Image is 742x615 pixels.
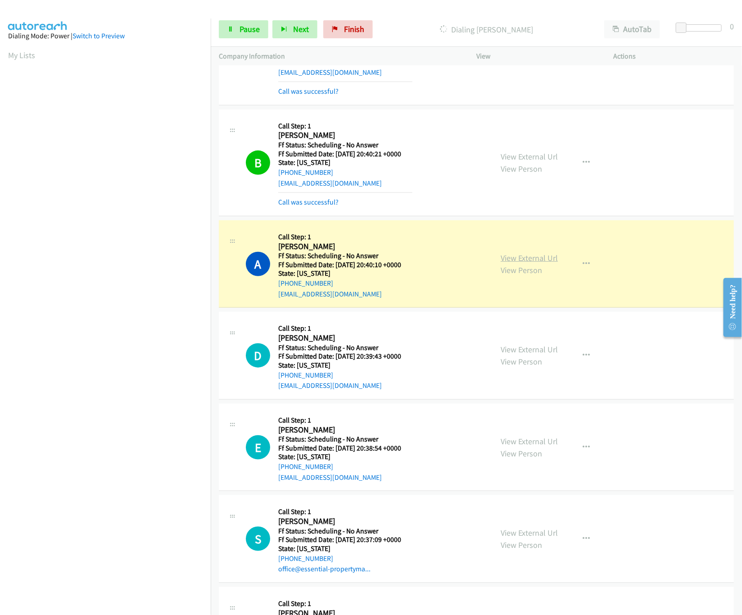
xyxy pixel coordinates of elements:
a: [PHONE_NUMBER] [278,279,333,287]
a: View External Url [501,528,558,538]
h1: E [246,435,270,460]
a: [PHONE_NUMBER] [278,554,333,563]
p: View [476,51,597,62]
span: Next [293,24,309,34]
h5: Call Step: 1 [278,599,412,608]
button: Next [272,20,317,38]
h5: State: [US_STATE] [278,158,412,167]
iframe: Dialpad [8,69,211,497]
a: My Lists [8,50,35,60]
h5: Call Step: 1 [278,507,412,516]
a: View External Url [501,436,558,446]
a: [EMAIL_ADDRESS][DOMAIN_NAME] [278,290,382,298]
a: [EMAIL_ADDRESS][DOMAIN_NAME] [278,381,382,390]
h5: Ff Status: Scheduling - No Answer [278,435,412,444]
h5: Ff Status: Scheduling - No Answer [278,527,412,536]
h5: Call Step: 1 [278,416,412,425]
p: Dialing [PERSON_NAME] [385,23,588,36]
h5: Ff Submitted Date: [DATE] 20:39:43 +0000 [278,352,412,361]
h5: Call Step: 1 [278,122,412,131]
h5: State: [US_STATE] [278,361,412,370]
a: [PHONE_NUMBER] [278,462,333,471]
div: The call is yet to be attempted [246,343,270,368]
div: Dialing Mode: Power | [8,31,203,41]
h5: Call Step: 1 [278,232,412,241]
h1: D [246,343,270,368]
div: The call is yet to be attempted [246,435,270,460]
h5: Ff Status: Scheduling - No Answer [278,343,412,352]
a: Pause [219,20,268,38]
a: Call was successful? [278,198,339,206]
a: View Person [501,540,542,550]
h1: B [246,150,270,175]
p: Company Information [219,51,460,62]
a: [PHONE_NUMBER] [278,57,333,66]
span: Pause [240,24,260,34]
div: Delay between calls (in seconds) [680,24,722,32]
h2: [PERSON_NAME] [278,333,412,343]
a: View External Url [501,151,558,162]
h1: A [246,252,270,276]
div: The call is yet to be attempted [246,527,270,551]
a: View Person [501,265,542,275]
h5: Ff Submitted Date: [DATE] 20:37:09 +0000 [278,535,412,544]
a: [PHONE_NUMBER] [278,168,333,177]
h5: Ff Submitted Date: [DATE] 20:40:21 +0000 [278,150,412,159]
h5: State: [US_STATE] [278,544,412,553]
h2: [PERSON_NAME] [278,241,412,252]
h5: Ff Submitted Date: [DATE] 20:40:10 +0000 [278,260,412,269]
a: Call was successful? [278,87,339,96]
a: View Person [501,448,542,459]
a: Finish [323,20,373,38]
iframe: Resource Center [716,272,742,343]
a: [EMAIL_ADDRESS][DOMAIN_NAME] [278,179,382,187]
a: View External Url [501,253,558,263]
div: 0 [730,20,734,32]
span: Finish [344,24,364,34]
a: office@essential-propertyma... [278,565,371,573]
h5: Ff Status: Scheduling - No Answer [278,141,412,150]
a: View Person [501,356,542,367]
a: View Person [501,164,542,174]
h2: [PERSON_NAME] [278,516,412,527]
a: [PHONE_NUMBER] [278,371,333,379]
p: Actions [613,51,734,62]
h5: State: [US_STATE] [278,452,412,461]
h5: Call Step: 1 [278,324,412,333]
h2: [PERSON_NAME] [278,130,412,141]
h5: Ff Submitted Date: [DATE] 20:38:54 +0000 [278,444,412,453]
button: AutoTab [604,20,660,38]
a: Switch to Preview [72,32,125,40]
h5: Ff Status: Scheduling - No Answer [278,251,412,260]
h1: S [246,527,270,551]
h2: [PERSON_NAME] [278,425,412,435]
a: View External Url [501,344,558,355]
a: [EMAIL_ADDRESS][DOMAIN_NAME] [278,68,382,77]
a: [EMAIL_ADDRESS][DOMAIN_NAME] [278,473,382,482]
h5: State: [US_STATE] [278,269,412,278]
